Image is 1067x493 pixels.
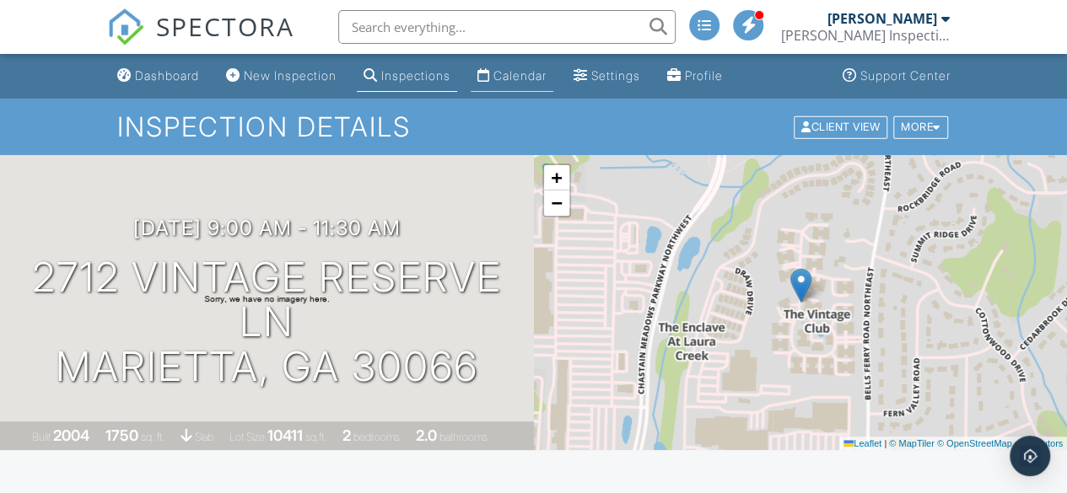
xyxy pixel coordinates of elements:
span: sq. ft. [141,431,164,443]
div: Support Center [860,68,951,83]
a: Inspections [357,61,457,92]
div: Open Intercom Messenger [1010,436,1050,476]
a: Calendar [471,61,553,92]
div: Dashboard [135,68,199,83]
div: 2004 [53,426,89,444]
a: Leaflet [843,438,881,448]
h3: [DATE] 9:00 am - 11:30 am [133,217,401,239]
span: bedrooms [353,431,400,443]
a: Profile [660,61,730,92]
a: Zoom in [544,165,569,190]
div: Inspections [381,68,450,83]
div: 2 [342,426,351,444]
div: Profile [685,68,723,83]
div: More [893,115,948,138]
span: SPECTORA [156,8,294,44]
span: sq.ft. [305,431,326,443]
div: 1750 [105,426,138,444]
h1: 2712 Vintage Reserve Ln Marietta, GA 30066 [27,255,507,389]
div: Dana Inspection Services, Inc. [781,27,950,44]
div: Settings [591,68,640,83]
a: Client View [792,120,892,132]
a: SPECTORA [107,23,294,58]
a: Zoom out [544,190,569,216]
div: [PERSON_NAME] [827,10,937,27]
div: Calendar [493,68,547,83]
img: The Best Home Inspection Software - Spectora [107,8,144,46]
div: 2.0 [416,426,437,444]
a: Support Center [836,61,957,92]
a: Settings [567,61,647,92]
div: New Inspection [244,68,337,83]
span: Lot Size [229,431,265,443]
span: − [551,192,562,213]
img: Marker [790,268,811,303]
a: © MapTiler [889,438,935,448]
span: | [884,438,886,448]
span: + [551,167,562,188]
span: slab [195,431,213,443]
a: New Inspection [219,61,343,92]
a: Dashboard [110,61,206,92]
a: © OpenStreetMap contributors [937,438,1063,448]
span: bathrooms [439,431,488,443]
div: 10411 [267,426,303,444]
span: Built [32,431,51,443]
input: Search everything... [338,10,676,44]
div: Client View [794,115,887,138]
h1: Inspection Details [117,112,949,142]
